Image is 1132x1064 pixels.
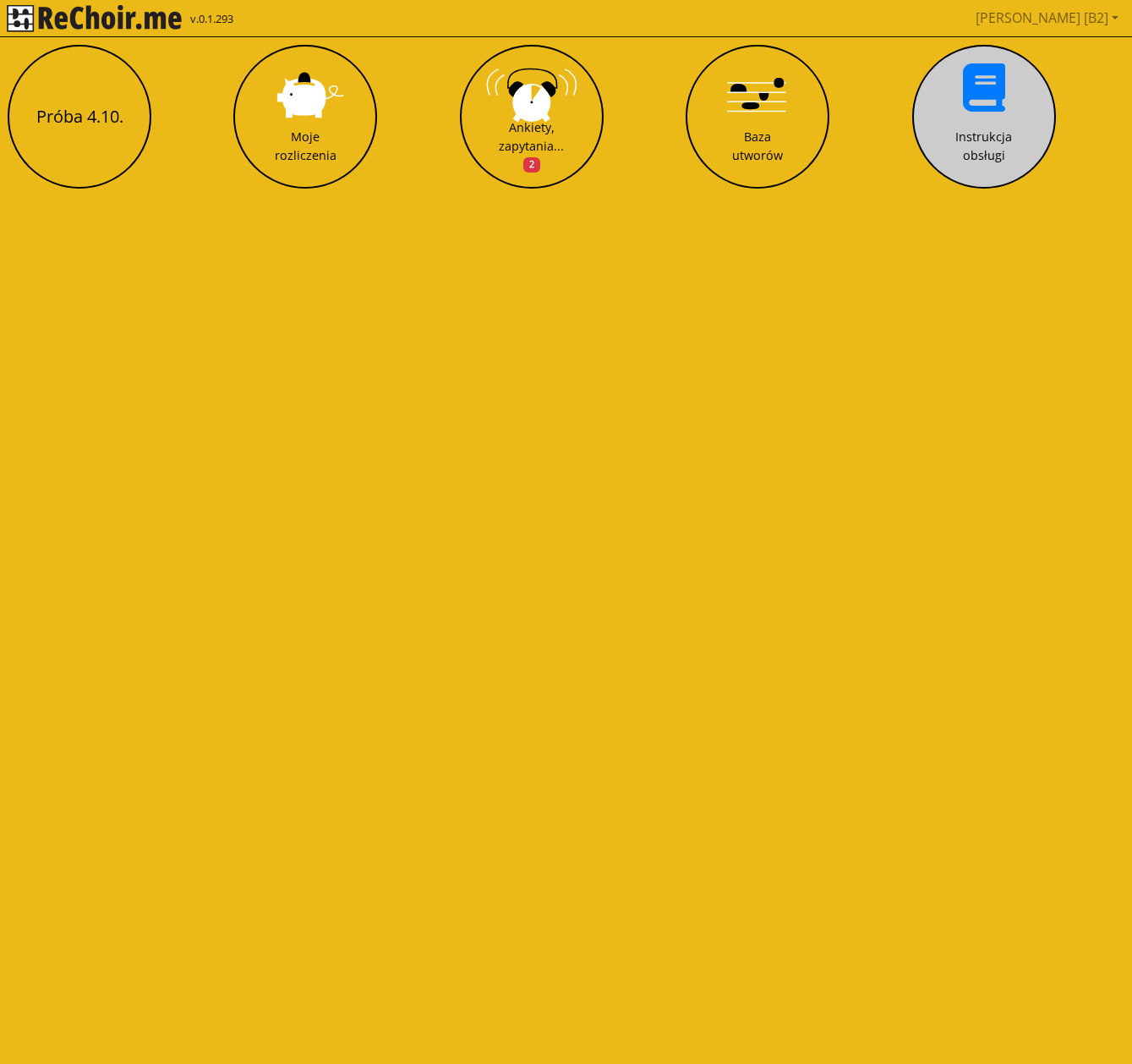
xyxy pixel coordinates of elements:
button: Baza utworów [686,45,829,189]
button: Moje rozliczenia [233,45,377,189]
a: [PERSON_NAME] [B2] [969,1,1125,35]
div: Baza utworów [732,128,783,164]
span: v.0.1.293 [190,11,233,28]
button: Próba 4.10. [8,45,151,189]
span: 2 [523,157,540,173]
div: Moje rozliczenia [275,128,336,164]
button: Ankiety, zapytania...2 [460,45,604,189]
img: rekłajer mi [7,5,182,32]
div: Ankiety, zapytania... [499,118,564,173]
div: Instrukcja obsługi [955,128,1012,164]
button: Instrukcja obsługi [912,45,1056,189]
